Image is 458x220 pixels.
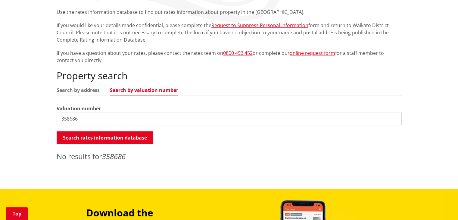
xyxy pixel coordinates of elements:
[57,49,402,64] p: If you have a question about your rates, please contact the rates team on or complete our for a s...
[57,131,153,144] button: Search rates information database
[290,50,335,56] a: online request form
[57,112,402,125] input: e.g. 03920/020.01A
[430,195,452,216] iframe: Messenger Launcher
[110,88,178,93] a: Search by valuation number
[57,22,402,43] p: If you would like your details made confidential, please complete the form and return to Waikato ...
[102,151,126,161] em: 358686
[57,105,101,112] label: Valuation number
[223,50,253,56] a: 0800 492 452
[57,88,100,93] a: Search by address
[57,70,402,81] h2: Property search
[57,8,402,16] p: Use the rates information database to find out rates information about property in the [GEOGRAPHI...
[211,22,308,29] a: Request to Suppress Personal Information
[57,151,402,162] p: No results for
[6,207,28,220] a: Top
